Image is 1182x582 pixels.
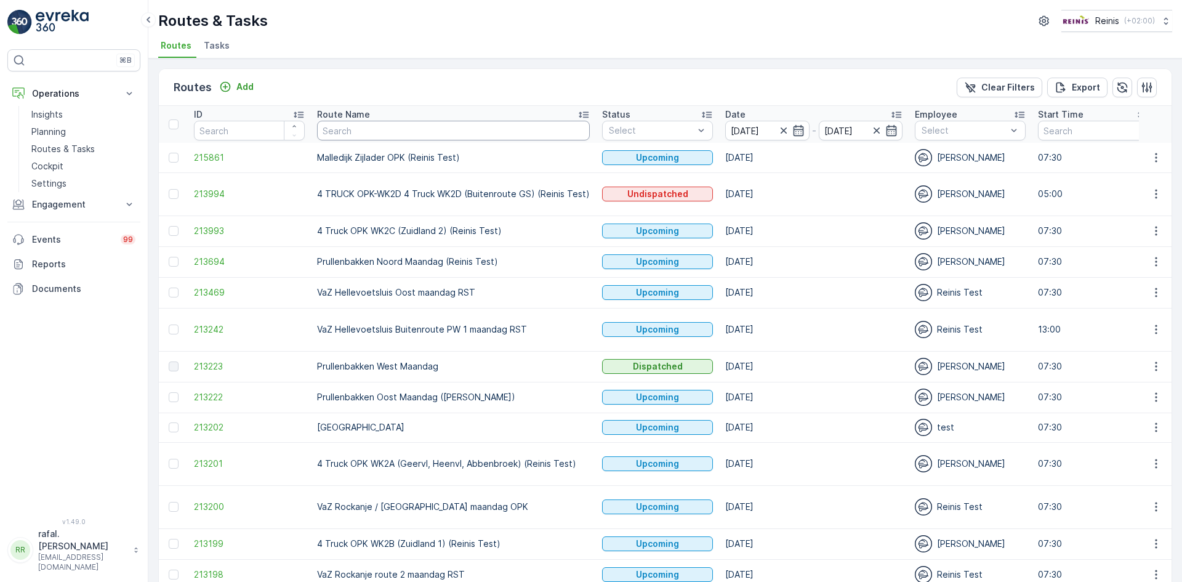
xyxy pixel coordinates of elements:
[194,323,305,336] a: 213242
[1032,413,1155,442] td: 07:30
[194,188,305,200] span: 213994
[311,413,596,442] td: [GEOGRAPHIC_DATA]
[915,455,1026,472] div: [PERSON_NAME]
[194,108,203,121] p: ID
[169,189,179,199] div: Toggle Row Selected
[194,256,305,268] a: 213694
[169,226,179,236] div: Toggle Row Selected
[194,286,305,299] a: 213469
[633,360,683,373] p: Dispatched
[169,257,179,267] div: Toggle Row Selected
[1072,81,1100,94] p: Export
[1032,246,1155,277] td: 07:30
[719,172,909,216] td: [DATE]
[915,455,932,472] img: svg%3e
[236,81,254,93] p: Add
[915,149,1026,166] div: [PERSON_NAME]
[311,246,596,277] td: Prullenbakken Noord Maandag (Reinis Test)
[1032,308,1155,351] td: 13:00
[169,153,179,163] div: Toggle Row Selected
[194,152,305,164] a: 215861
[725,121,810,140] input: dd/mm/yyyy
[7,192,140,217] button: Engagement
[957,78,1042,97] button: Clear Filters
[602,254,713,269] button: Upcoming
[158,11,268,31] p: Routes & Tasks
[719,143,909,172] td: [DATE]
[602,224,713,238] button: Upcoming
[194,501,305,513] a: 213200
[636,256,679,268] p: Upcoming
[311,308,596,351] td: VaZ Hellevoetsluis Buitenroute PW 1 maandag RST
[7,518,140,525] span: v 1.49.0
[7,227,140,252] a: Events99
[915,108,957,121] p: Employee
[169,362,179,371] div: Toggle Row Selected
[915,222,932,240] img: svg%3e
[119,55,132,65] p: ⌘B
[1032,382,1155,413] td: 07:30
[169,570,179,580] div: Toggle Row Selected
[311,442,596,485] td: 4 Truck OPK WK2A (Geervl, Heenvl, Abbenbroek) (Reinis Test)
[194,225,305,237] a: 213993
[719,246,909,277] td: [DATE]
[915,498,1026,515] div: Reinis Test
[719,216,909,246] td: [DATE]
[194,391,305,403] span: 213222
[602,499,713,514] button: Upcoming
[915,419,932,436] img: svg%3e
[636,286,679,299] p: Upcoming
[26,106,140,123] a: Insights
[169,288,179,297] div: Toggle Row Selected
[31,160,63,172] p: Cockpit
[719,382,909,413] td: [DATE]
[915,222,1026,240] div: [PERSON_NAME]
[719,413,909,442] td: [DATE]
[194,568,305,581] a: 213198
[194,458,305,470] span: 213201
[915,389,1026,406] div: [PERSON_NAME]
[915,284,932,301] img: svg%3e
[31,143,95,155] p: Routes & Tasks
[1032,277,1155,308] td: 07:30
[719,308,909,351] td: [DATE]
[169,392,179,402] div: Toggle Row Selected
[719,442,909,485] td: [DATE]
[31,108,63,121] p: Insights
[317,121,590,140] input: Search
[602,390,713,405] button: Upcoming
[602,150,713,165] button: Upcoming
[26,140,140,158] a: Routes & Tasks
[26,175,140,192] a: Settings
[194,421,305,434] a: 213202
[719,485,909,528] td: [DATE]
[636,152,679,164] p: Upcoming
[1124,16,1155,26] p: ( +02:00 )
[169,325,179,334] div: Toggle Row Selected
[915,284,1026,301] div: Reinis Test
[719,351,909,382] td: [DATE]
[194,121,305,140] input: Search
[1032,442,1155,485] td: 07:30
[38,552,127,572] p: [EMAIL_ADDRESS][DOMAIN_NAME]
[602,187,713,201] button: Undispatched
[214,79,259,94] button: Add
[915,253,1026,270] div: [PERSON_NAME]
[1032,351,1155,382] td: 07:30
[602,567,713,582] button: Upcoming
[922,124,1007,137] p: Select
[311,528,596,559] td: 4 Truck OPK WK2B (Zuidland 1) (Reinis Test)
[915,535,1026,552] div: [PERSON_NAME]
[609,124,694,137] p: Select
[602,359,713,374] button: Dispatched
[602,108,630,121] p: Status
[602,456,713,471] button: Upcoming
[26,158,140,175] a: Cockpit
[26,123,140,140] a: Planning
[311,485,596,528] td: VaZ Rockanje / [GEOGRAPHIC_DATA] maandag OPK
[36,10,89,34] img: logo_light-DOdMpM7g.png
[311,351,596,382] td: Prullenbakken West Maandag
